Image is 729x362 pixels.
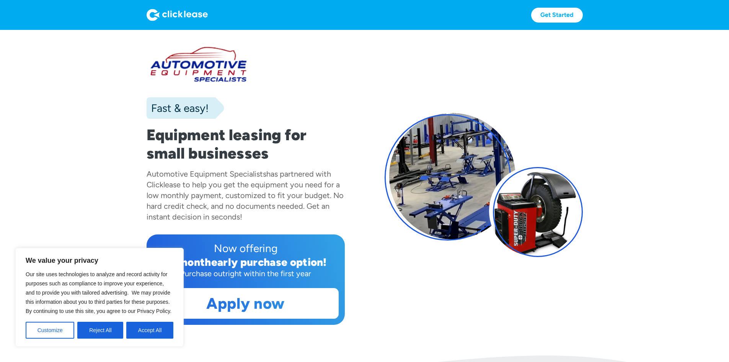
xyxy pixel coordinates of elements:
div: Fast & easy! [147,100,209,116]
span: Our site uses technologies to analyze and record activity for purposes such as compliance to impr... [26,271,171,314]
button: Reject All [77,322,123,339]
div: 12 month [164,256,211,269]
button: Accept All [126,322,173,339]
img: Logo [147,9,208,21]
div: Purchase outright within the first year [153,268,339,279]
h1: Equipment leasing for small businesses [147,126,345,162]
button: Customize [26,322,74,339]
div: We value your privacy [15,248,184,347]
p: We value your privacy [26,256,173,265]
div: Now offering [153,241,339,256]
div: Automotive Equipment Specialists [147,169,266,179]
div: has partnered with Clicklease to help you get the equipment you need for a low monthly payment, c... [147,169,344,221]
a: Apply now [153,288,338,318]
a: Get Started [531,8,583,23]
div: early purchase option! [211,256,327,269]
